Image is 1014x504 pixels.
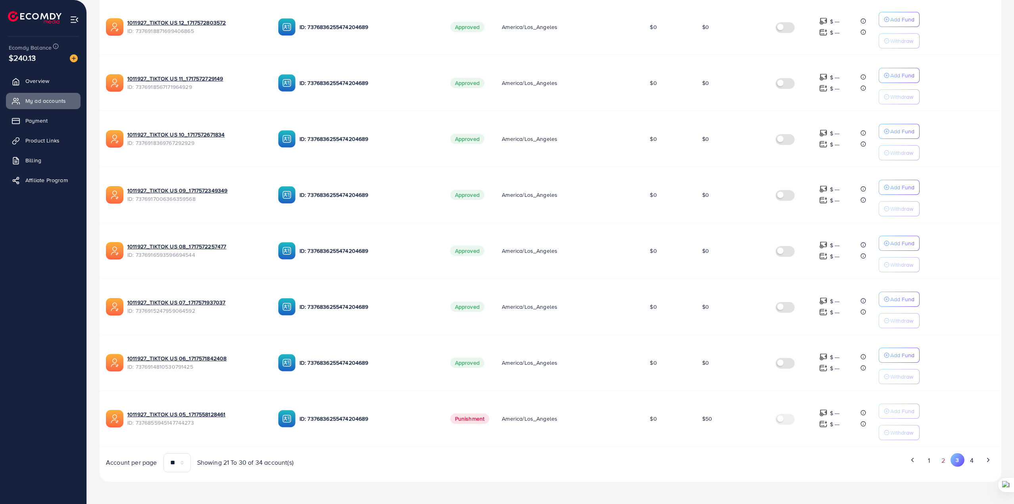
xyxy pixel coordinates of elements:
img: top-up amount [819,196,828,204]
span: $0 [650,79,657,87]
p: ID: 7376836255474204689 [300,302,438,312]
span: Overview [25,77,49,85]
p: $ --- [830,140,840,149]
span: $0 [702,135,709,143]
button: Add Fund [879,236,920,251]
button: Withdraw [879,201,920,216]
a: 1011927_TIKTOK US 08_1717572257477 [127,242,265,250]
span: America/Los_Angeles [502,23,557,31]
button: Withdraw [879,257,920,272]
button: Go to page 2 [936,453,951,468]
p: $ --- [830,196,840,205]
span: ID: 7376855945147744273 [127,419,265,427]
button: Go to page 1 [922,453,936,468]
p: Withdraw [890,260,913,269]
p: Add Fund [890,294,914,304]
p: Withdraw [890,36,913,46]
button: Add Fund [879,68,920,83]
span: America/Los_Angeles [502,79,557,87]
p: Add Fund [890,71,914,80]
p: ID: 7376836255474204689 [300,134,438,144]
span: America/Los_Angeles [502,359,557,367]
p: ID: 7376836255474204689 [300,190,438,200]
span: ID: 7376918871699406865 [127,27,265,35]
p: $ --- [830,185,840,194]
p: $ --- [830,28,840,37]
img: ic-ba-acc.ded83a64.svg [278,410,296,427]
img: top-up amount [819,73,828,81]
button: Add Fund [879,292,920,307]
span: ID: 7376918567171964929 [127,83,265,91]
span: Approved [450,246,484,256]
span: $0 [650,247,657,255]
span: $240.13 [9,52,36,63]
p: $ --- [830,364,840,373]
p: $ --- [830,73,840,82]
button: Withdraw [879,369,920,384]
button: Withdraw [879,425,920,440]
img: ic-ads-acc.e4c84228.svg [106,242,123,260]
img: ic-ads-acc.e4c84228.svg [106,410,123,427]
p: Withdraw [890,428,913,437]
div: <span class='underline'>1011927_TIKTOK US 06_1717571842408</span></br>7376914810530791425 [127,354,265,371]
span: America/Los_Angeles [502,135,557,143]
button: Go to next page [981,453,995,467]
img: top-up amount [819,420,828,428]
button: Withdraw [879,145,920,160]
a: 1011927_TIKTOK US 05_1717558128461 [127,410,265,418]
img: ic-ads-acc.e4c84228.svg [106,130,123,148]
p: Add Fund [890,15,914,24]
span: $0 [650,359,657,367]
span: $0 [650,303,657,311]
img: ic-ba-acc.ded83a64.svg [278,186,296,204]
span: $0 [702,23,709,31]
p: Withdraw [890,204,913,214]
p: $ --- [830,252,840,261]
span: Approved [450,78,484,88]
span: ID: 7376915247959064592 [127,307,265,315]
p: Add Fund [890,183,914,192]
span: Approved [450,22,484,32]
span: Punishment [450,414,490,424]
p: $ --- [830,419,840,429]
a: Overview [6,73,81,89]
button: Add Fund [879,12,920,27]
a: 1011927_TIKTOK US 06_1717571842408 [127,354,265,362]
span: Approved [450,358,484,368]
span: America/Los_Angeles [502,247,557,255]
span: $0 [702,247,709,255]
img: top-up amount [819,364,828,372]
button: Add Fund [879,348,920,363]
span: $0 [650,191,657,199]
p: Withdraw [890,92,913,102]
span: America/Los_Angeles [502,415,557,423]
span: $50 [702,415,712,423]
p: $ --- [830,84,840,93]
p: ID: 7376836255474204689 [300,22,438,32]
span: $0 [702,303,709,311]
div: <span class='underline'>1011927_TIKTOK US 07_1717571937037</span></br>7376915247959064592 [127,298,265,315]
img: ic-ads-acc.e4c84228.svg [106,186,123,204]
button: Withdraw [879,33,920,48]
p: Withdraw [890,148,913,158]
span: $0 [650,23,657,31]
img: top-up amount [819,308,828,316]
span: ID: 7376916593596694544 [127,251,265,259]
span: Approved [450,302,484,312]
img: top-up amount [819,409,828,417]
a: Product Links [6,133,81,148]
span: Ecomdy Balance [9,44,52,52]
span: ID: 7376914810530791425 [127,363,265,371]
span: Payment [25,117,48,125]
p: $ --- [830,240,840,250]
img: ic-ba-acc.ded83a64.svg [278,298,296,315]
button: Withdraw [879,313,920,328]
a: 1011927_TIKTOK US 07_1717571937037 [127,298,265,306]
span: Approved [450,190,484,200]
span: Billing [25,156,41,164]
img: ic-ads-acc.e4c84228.svg [106,298,123,315]
span: $0 [702,191,709,199]
span: $0 [650,415,657,423]
span: ID: 7376917006366359568 [127,195,265,203]
button: Go to page 4 [964,453,979,468]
